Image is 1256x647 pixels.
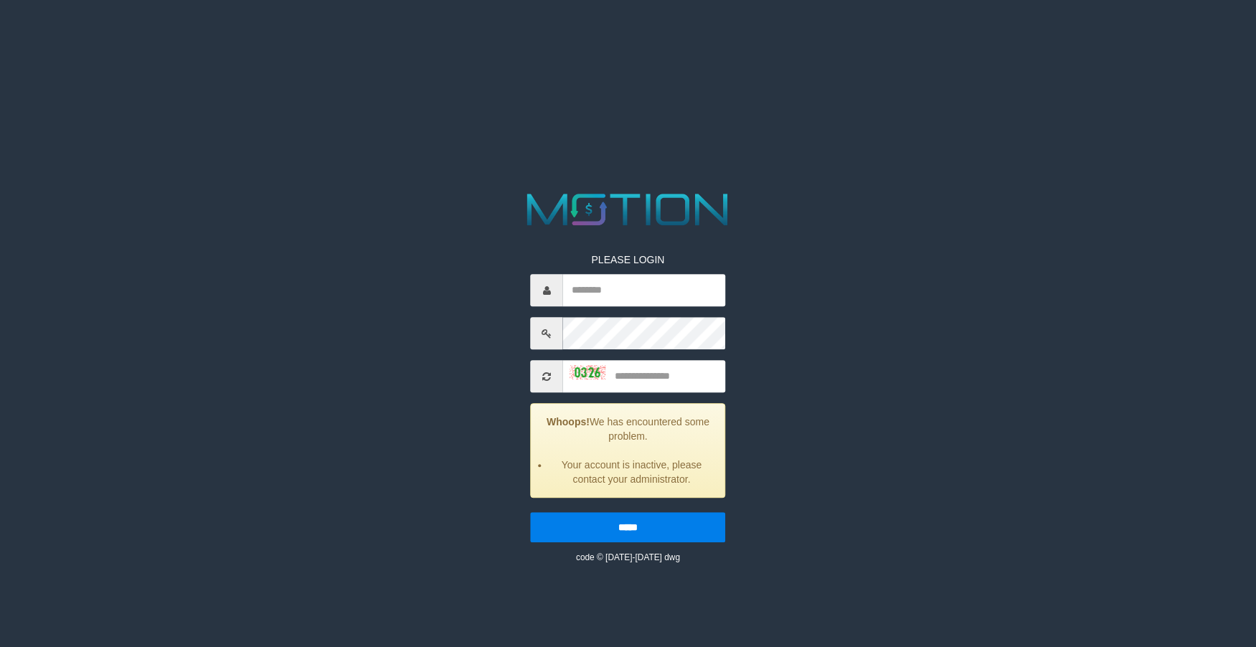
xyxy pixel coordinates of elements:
[576,553,680,563] small: code © [DATE]-[DATE] dwg
[570,365,606,379] img: captcha
[531,404,726,499] div: We has encountered some problem.
[518,188,737,231] img: MOTION_logo.png
[531,253,726,268] p: PLEASE LOGIN
[547,417,590,428] strong: Whoops!
[549,458,714,487] li: Your account is inactive, please contact your administrator.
